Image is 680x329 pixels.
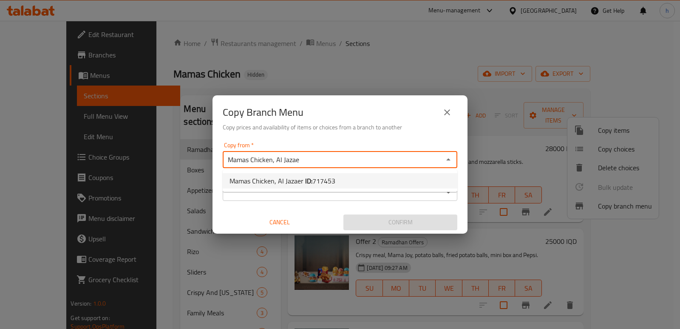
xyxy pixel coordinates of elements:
button: Close [442,154,454,166]
span: 717453 [312,175,335,187]
span: Mamas Chicken, Al Jazaer [229,176,335,186]
button: close [437,102,457,123]
b: ID: [305,175,312,187]
h2: Copy Branch Menu [223,106,303,119]
span: Cancel [226,217,333,228]
h6: Copy prices and availability of items or choices from a branch to another [223,123,457,132]
button: Cancel [223,215,337,230]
